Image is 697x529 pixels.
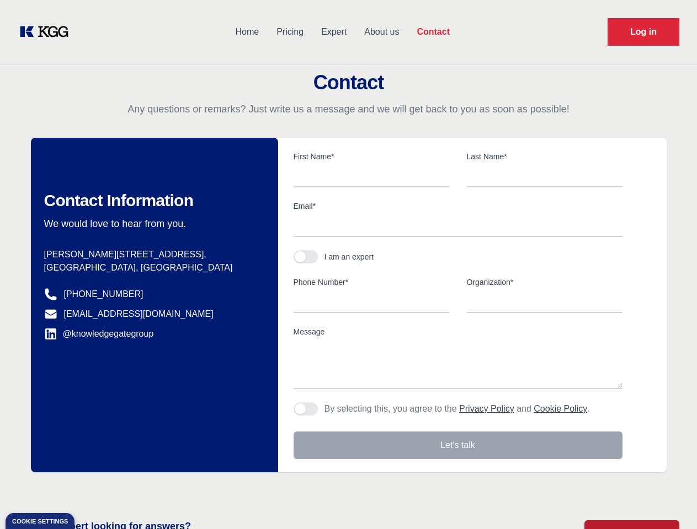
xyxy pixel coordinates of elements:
a: KOL Knowledge Platform: Talk to Key External Experts (KEE) [18,23,77,41]
label: Organization* [467,277,622,288]
p: Any questions or remarks? Just write us a message and we will get back to you as soon as possible! [13,102,684,116]
iframe: Chat Widget [642,476,697,529]
p: We would love to hear from you. [44,217,260,230]
a: [PHONE_NUMBER] [64,288,143,301]
label: Phone Number* [294,277,449,288]
a: Pricing [268,18,312,46]
a: Request Demo [608,18,679,46]
label: Email* [294,201,622,212]
h2: Contact [13,72,684,94]
a: @knowledgegategroup [44,327,154,341]
p: By selecting this, you agree to the and . [324,402,590,415]
a: Expert [312,18,355,46]
div: I am an expert [324,251,374,262]
a: Privacy Policy [459,404,514,413]
p: [PERSON_NAME][STREET_ADDRESS], [44,248,260,261]
a: About us [355,18,408,46]
a: Home [226,18,268,46]
a: Contact [408,18,459,46]
a: [EMAIL_ADDRESS][DOMAIN_NAME] [64,307,214,321]
h2: Contact Information [44,191,260,210]
a: Cookie Policy [534,404,587,413]
button: Let's talk [294,431,622,459]
p: [GEOGRAPHIC_DATA], [GEOGRAPHIC_DATA] [44,261,260,274]
label: Message [294,326,622,337]
label: First Name* [294,151,449,162]
label: Last Name* [467,151,622,162]
div: Cookie settings [12,519,68,525]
